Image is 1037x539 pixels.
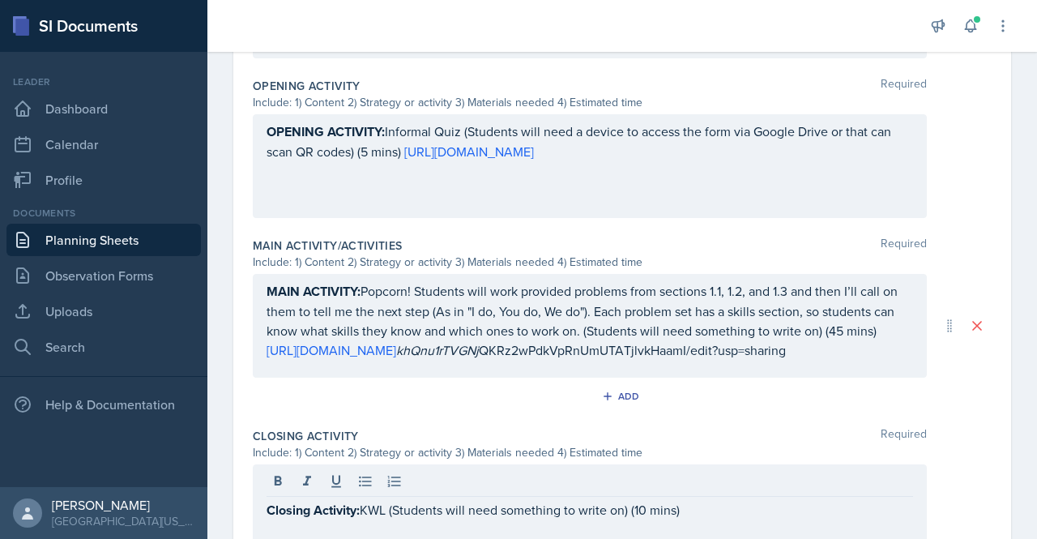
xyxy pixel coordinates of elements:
[6,92,201,125] a: Dashboard
[253,444,927,461] div: Include: 1) Content 2) Strategy or activity 3) Materials needed 4) Estimated time
[267,501,360,520] strong: Closing Activity:
[52,497,194,513] div: [PERSON_NAME]
[267,122,385,141] strong: OPENING ACTIVITY:
[881,428,927,444] span: Required
[396,341,479,359] em: khQnu1rTVGNj
[6,164,201,196] a: Profile
[6,128,201,160] a: Calendar
[605,390,640,403] div: Add
[267,282,361,301] strong: MAIN ACTIVITY:
[6,331,201,363] a: Search
[6,388,201,421] div: Help & Documentation
[267,281,913,340] p: Popcorn! Students will work provided problems from sections 1.1, 1.2, and 1.3 and then I’ll call ...
[6,295,201,327] a: Uploads
[267,500,913,520] p: KWL (Students will need something to write on) (10 mins)
[881,237,927,254] span: Required
[253,78,361,94] label: Opening Activity
[267,122,913,162] p: Informal Quiz (Students will need a device to access the form via Google Drive or that can scan Q...
[596,384,649,409] button: Add
[267,341,396,359] a: [URL][DOMAIN_NAME]
[52,513,194,529] div: [GEOGRAPHIC_DATA][US_STATE] in [GEOGRAPHIC_DATA]
[881,78,927,94] span: Required
[404,143,534,160] a: [URL][DOMAIN_NAME]
[253,254,927,271] div: Include: 1) Content 2) Strategy or activity 3) Materials needed 4) Estimated time
[253,94,927,111] div: Include: 1) Content 2) Strategy or activity 3) Materials needed 4) Estimated time
[267,340,913,360] p: QKRz2wPdkVpRnUmUTATjlvkHaamI/edit?usp=sharing
[6,259,201,292] a: Observation Forms
[6,206,201,220] div: Documents
[253,237,402,254] label: Main Activity/Activities
[253,428,359,444] label: Closing Activity
[6,224,201,256] a: Planning Sheets
[6,75,201,89] div: Leader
